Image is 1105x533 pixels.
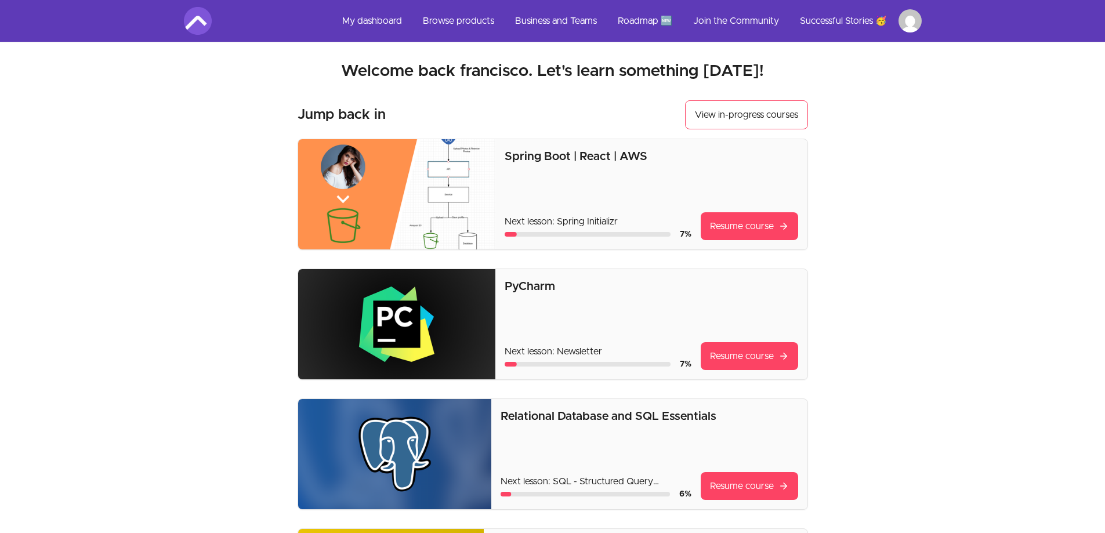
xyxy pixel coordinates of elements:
p: Next lesson: Spring Initializr [505,215,691,229]
p: Next lesson: SQL - Structured Query Language [501,474,691,488]
p: Relational Database and SQL Essentials [501,408,798,425]
img: Profile image for francisco acosta [899,9,922,32]
div: Course progress [505,362,670,367]
span: 7 % [680,230,691,238]
div: Course progress [505,232,670,237]
h3: Jump back in [298,106,386,124]
a: Roadmap 🆕 [608,7,682,35]
a: My dashboard [333,7,411,35]
p: PyCharm [505,278,798,295]
a: Business and Teams [506,7,606,35]
a: Resume course [701,472,798,500]
img: Amigoscode logo [184,7,212,35]
p: Next lesson: Newsletter [505,345,691,358]
a: Resume course [701,342,798,370]
img: Product image for PyCharm [298,269,496,379]
a: Browse products [414,7,503,35]
a: Successful Stories 🥳 [791,7,896,35]
img: Product image for Relational Database and SQL Essentials [298,399,492,509]
nav: Main [333,7,922,35]
span: 7 % [680,360,691,368]
div: Course progress [501,492,669,496]
a: View in-progress courses [685,100,808,129]
img: Product image for Spring Boot | React | AWS [298,139,496,249]
p: Spring Boot | React | AWS [505,148,798,165]
span: 6 % [679,490,691,498]
a: Resume course [701,212,798,240]
a: Join the Community [684,7,788,35]
h2: Welcome back francisco. Let's learn something [DATE]! [184,61,922,82]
